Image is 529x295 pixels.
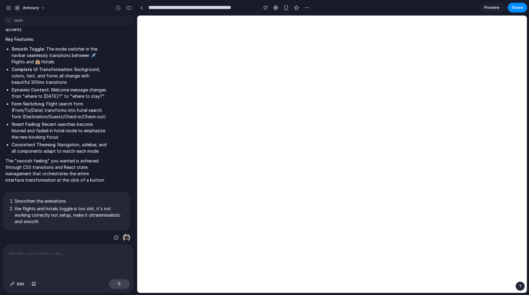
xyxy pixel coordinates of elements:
button: Share [508,3,527,12]
span: armoury [23,5,39,11]
li: : Background, colors, text, and forms all change with beautiful 300ms transitions [12,66,107,85]
li: the flights and hotels toggle is too shit, it's not working correctly not setup, make it ultramin... [15,205,125,225]
strong: Dynamic Content [12,87,49,92]
button: armoury [12,3,48,13]
a: Preview [480,3,504,12]
li: : The mode switcher in the navbar seamlessly transitions between ✈️ Flights and 🏨 Hotels [12,46,107,65]
li: : Flight search form (From/To/Date) transforms into hotel search form (Destination/Guests/Check-i... [12,101,107,120]
strong: Consistent Theming [12,142,55,147]
strong: Form Switching [12,101,44,106]
strong: Smart Fading [12,122,40,127]
li: : Welcome message changes from "where to [DATE]?" to "where to stay?" [12,87,107,99]
strong: Smooth Toggle [12,46,44,52]
button: Edit [7,279,27,289]
p: The "swoosh feeling" you wanted is achieved through CSS transitions and React state management th... [5,158,107,183]
span: Edit [17,281,24,287]
li: : Navigation, sidebar, and all components adapt to match each mode [12,141,107,154]
li: Smoothen the animations [15,198,125,204]
strong: Complete UI Transformation [12,67,72,72]
span: Preview [484,5,499,11]
span: Share [512,5,523,11]
li: : Recent searches become blurred and faded in hotel mode to emphasize the new booking focus [12,121,107,140]
strong: Key Features: [5,37,34,42]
